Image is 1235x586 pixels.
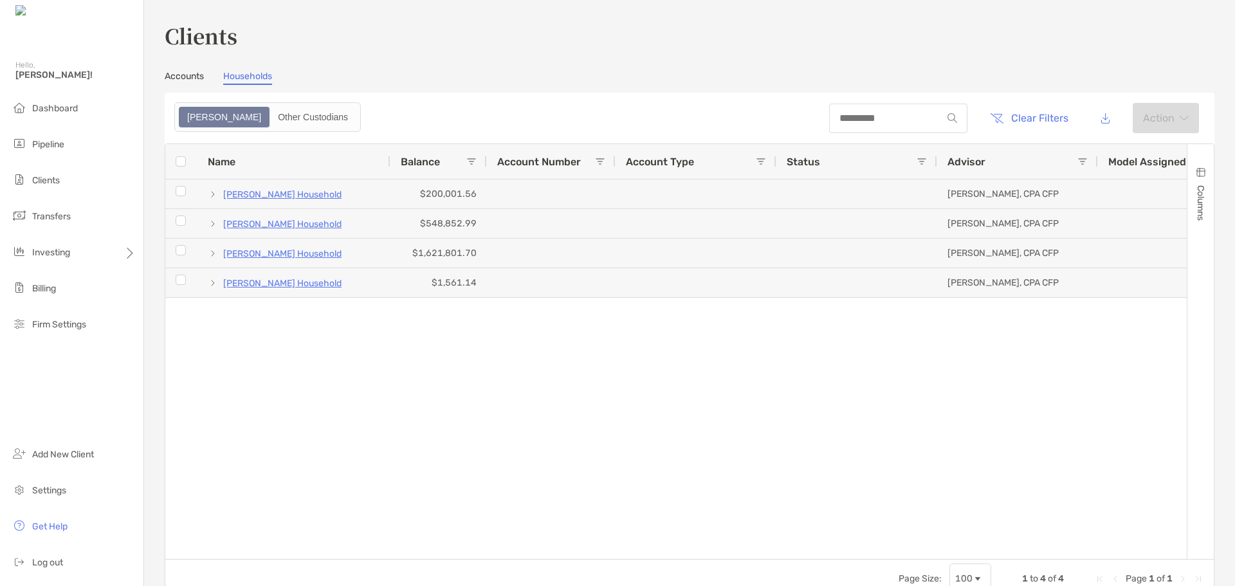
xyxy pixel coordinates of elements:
span: 1 [1167,573,1173,584]
div: First Page [1095,574,1105,584]
span: Model Assigned [1108,156,1186,168]
span: Log out [32,557,63,568]
span: Balance [401,156,440,168]
div: [PERSON_NAME], CPA CFP [937,209,1098,238]
span: Investing [32,247,70,258]
button: Actionarrow [1133,103,1199,133]
h3: Clients [165,21,1214,50]
span: to [1030,573,1038,584]
span: Account Type [626,156,694,168]
a: [PERSON_NAME] Household [223,187,342,203]
div: [PERSON_NAME], CPA CFP [937,179,1098,208]
div: Other Custodians [271,108,355,126]
span: 4 [1040,573,1046,584]
span: [PERSON_NAME]! [15,69,136,80]
img: billing icon [12,280,27,295]
span: Get Help [32,521,68,532]
div: Last Page [1193,574,1203,584]
img: Zoe Logo [15,5,70,17]
a: [PERSON_NAME] Household [223,216,342,232]
span: 1 [1149,573,1155,584]
span: Page [1126,573,1147,584]
div: $200,001.56 [390,179,487,208]
a: [PERSON_NAME] Household [223,275,342,291]
span: Status [787,156,820,168]
span: Account Number [497,156,581,168]
img: input icon [947,113,957,123]
div: segmented control [174,102,361,132]
img: investing icon [12,244,27,259]
span: Clients [32,175,60,186]
a: [PERSON_NAME] Household [223,246,342,262]
div: $1,621,801.70 [390,239,487,268]
img: settings icon [12,482,27,497]
img: dashboard icon [12,100,27,115]
span: Billing [32,283,56,294]
span: of [1157,573,1165,584]
span: Transfers [32,211,71,222]
img: get-help icon [12,518,27,533]
span: Name [208,156,235,168]
img: logout icon [12,554,27,569]
img: arrow [1180,115,1189,122]
span: Firm Settings [32,319,86,330]
div: Page Size: [899,573,942,584]
img: pipeline icon [12,136,27,151]
div: $1,561.14 [390,268,487,297]
div: [PERSON_NAME], CPA CFP [937,239,1098,268]
img: firm-settings icon [12,316,27,331]
span: Dashboard [32,103,78,114]
img: transfers icon [12,208,27,223]
div: [PERSON_NAME], CPA CFP [937,268,1098,297]
button: Clear Filters [980,104,1078,133]
span: Advisor [947,156,985,168]
div: $548,852.99 [390,209,487,238]
div: 100 [955,573,973,584]
span: 4 [1058,573,1064,584]
div: Previous Page [1110,574,1121,584]
span: 1 [1022,573,1028,584]
span: Settings [32,485,66,496]
span: Add New Client [32,449,94,460]
img: clients icon [12,172,27,187]
span: Columns [1195,185,1206,221]
span: Pipeline [32,139,64,150]
span: of [1048,573,1056,584]
div: Next Page [1178,574,1188,584]
img: add_new_client icon [12,446,27,461]
div: Zoe [180,108,268,126]
a: Households [223,71,272,85]
a: Accounts [165,71,204,85]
